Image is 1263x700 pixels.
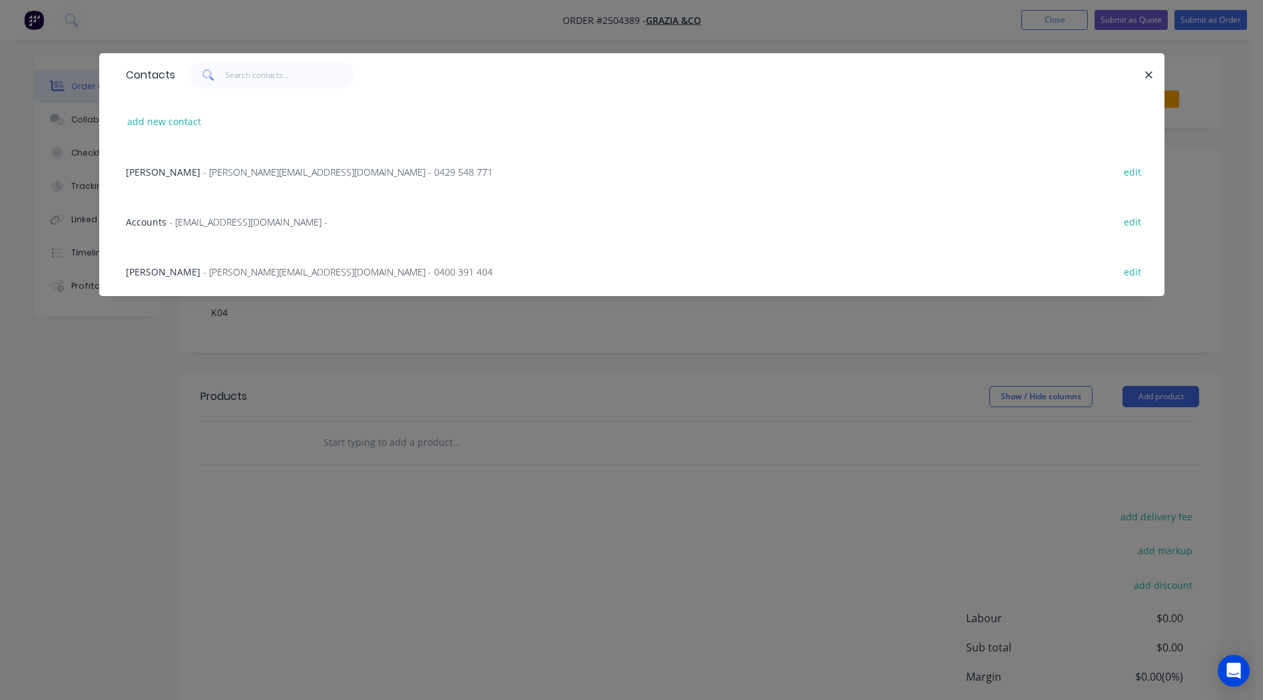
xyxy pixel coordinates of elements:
[203,166,493,178] span: - [PERSON_NAME][EMAIL_ADDRESS][DOMAIN_NAME] - 0429 548 771
[1117,162,1148,180] button: edit
[169,216,328,228] span: - [EMAIL_ADDRESS][DOMAIN_NAME] -
[121,112,208,130] button: add new contact
[126,166,200,178] span: [PERSON_NAME]
[1117,262,1148,280] button: edit
[1218,655,1250,687] div: Open Intercom Messenger
[1117,212,1148,230] button: edit
[203,265,493,278] span: - [PERSON_NAME][EMAIL_ADDRESS][DOMAIN_NAME] - 0400 391 404
[126,265,200,278] span: [PERSON_NAME]
[126,216,166,228] span: Accounts
[119,54,175,96] div: Contacts
[225,62,355,88] input: Search contacts...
